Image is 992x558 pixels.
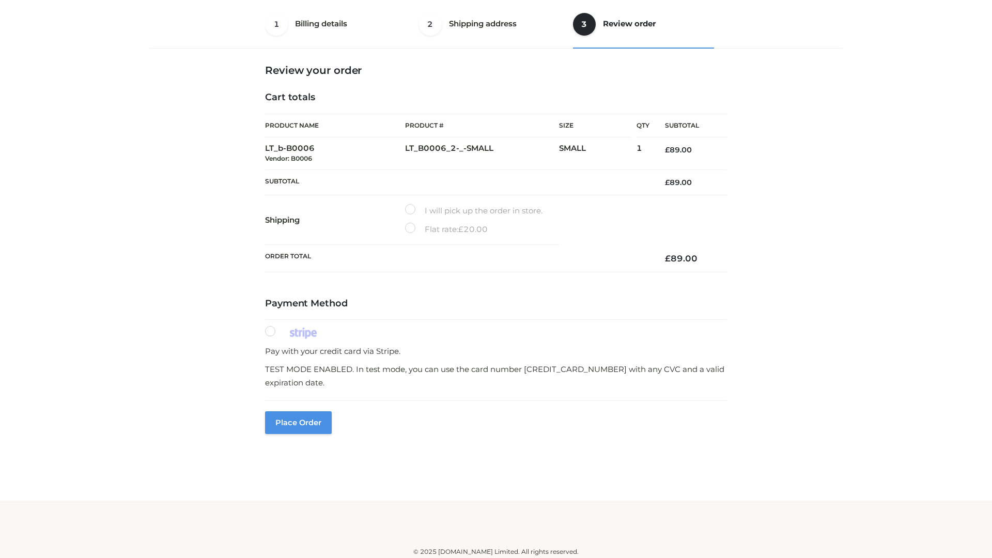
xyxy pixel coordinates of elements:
bdi: 20.00 [458,224,488,234]
p: TEST MODE ENABLED. In test mode, you can use the card number [CREDIT_CARD_NUMBER] with any CVC an... [265,363,727,389]
th: Product # [405,114,559,137]
bdi: 89.00 [665,145,692,154]
h4: Cart totals [265,92,727,103]
td: LT_B0006_2-_-SMALL [405,137,559,170]
th: Subtotal [649,114,727,137]
bdi: 89.00 [665,178,692,187]
th: Shipping [265,195,405,245]
h3: Review your order [265,64,727,76]
small: Vendor: B0006 [265,154,312,162]
td: SMALL [559,137,637,170]
bdi: 89.00 [665,253,698,263]
p: Pay with your credit card via Stripe. [265,345,727,358]
td: 1 [637,137,649,170]
span: £ [665,145,670,154]
th: Size [559,114,631,137]
label: Flat rate: [405,223,488,236]
span: £ [458,224,463,234]
td: LT_b-B0006 [265,137,405,170]
button: Place order [265,411,332,434]
span: £ [665,178,670,187]
th: Product Name [265,114,405,137]
th: Qty [637,114,649,137]
h4: Payment Method [265,298,727,309]
div: © 2025 [DOMAIN_NAME] Limited. All rights reserved. [153,547,839,557]
label: I will pick up the order in store. [405,204,542,218]
span: £ [665,253,671,263]
th: Subtotal [265,169,649,195]
th: Order Total [265,245,649,272]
